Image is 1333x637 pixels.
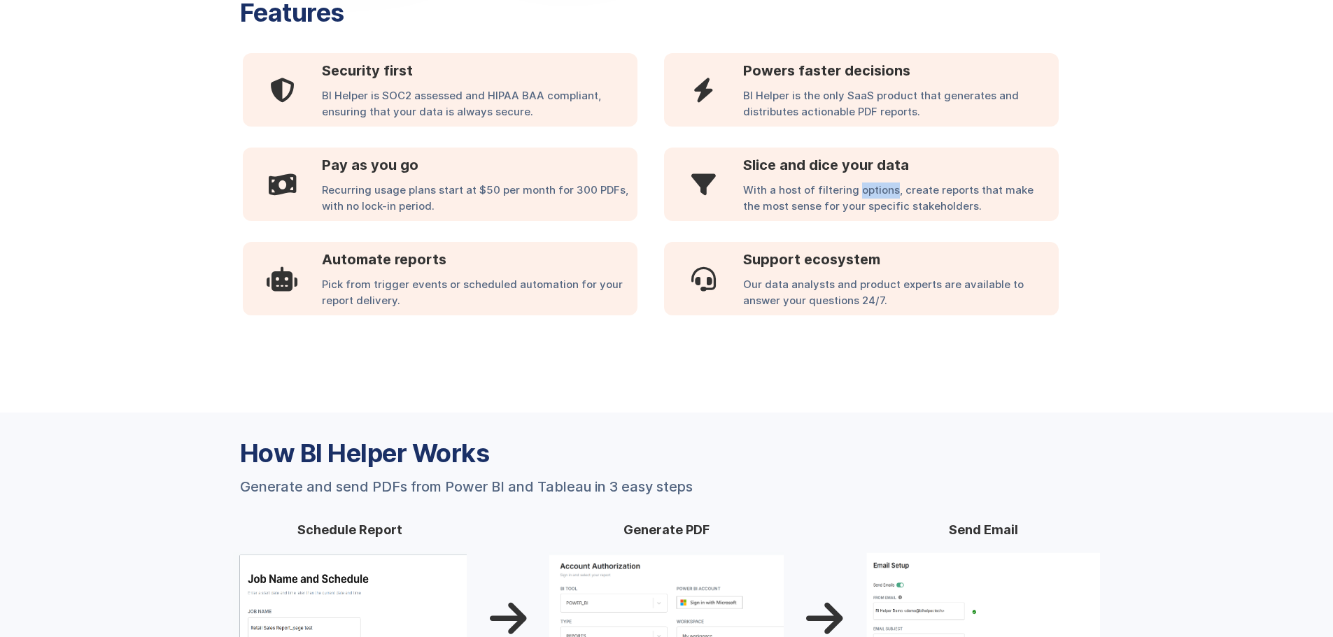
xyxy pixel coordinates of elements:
[322,155,637,176] h3: Pay as you go
[243,53,322,127] div: 
[664,148,743,221] div: 
[743,155,1059,176] h3: Slice and dice your data
[322,60,637,81] h3: Security first
[743,249,1059,270] h3: Support ecosystem
[233,522,467,538] h4: Schedule Report
[322,182,637,221] div: Recurring usage plans start at $50 per month for 300 PDFs, with no lock-in period.
[322,277,637,315] div: Pick from trigger events or scheduled automation for your report delivery.
[743,88,1059,127] div: BI Helper is the only SaaS product that generates and distributes actionable PDF reports.
[806,612,843,626] p: 
[490,612,527,626] p: 
[664,242,743,315] div: 
[743,277,1059,315] div: Our data analysts and product experts are available to answer your questions 24/7.
[322,88,637,127] div: BI Helper is SOC2 assessed and HIPAA BAA compliant, ensuring that your data is always secure.
[243,242,322,315] div: 
[664,53,743,127] div: 
[322,249,637,270] h3: Automate reports
[549,522,784,538] h4: Generate PDF
[240,441,1094,466] h3: How BI Helper Works
[240,480,693,494] div: Generate and send PDFs from Power BI and Tableau in 3 easy steps
[743,60,1059,81] h3: Powers faster decisions
[243,148,322,221] div: 
[866,522,1101,538] h4: Send Email
[743,182,1059,221] div: With a host of filtering options, create reports that make the most sense for your specific stake...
